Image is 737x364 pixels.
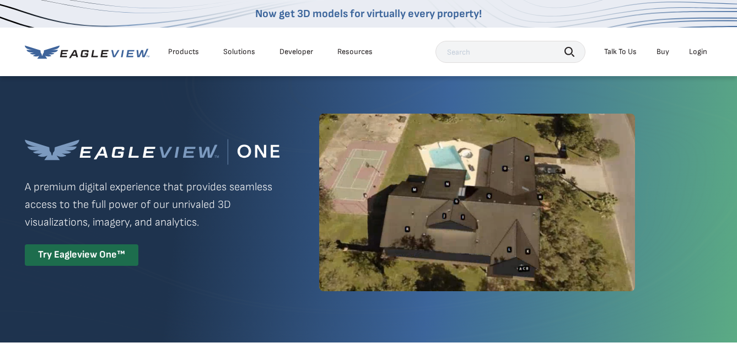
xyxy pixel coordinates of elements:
div: Login [689,47,707,57]
a: Now get 3D models for virtually every property! [255,7,482,20]
div: Try Eagleview One™ [25,244,138,266]
div: Talk To Us [604,47,637,57]
div: Resources [337,47,373,57]
div: Solutions [223,47,255,57]
a: Buy [657,47,669,57]
input: Search [435,41,585,63]
img: Eagleview One™ [25,139,279,165]
p: A premium digital experience that provides seamless access to the full power of our unrivaled 3D ... [25,178,279,231]
div: Products [168,47,199,57]
a: Developer [279,47,313,57]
